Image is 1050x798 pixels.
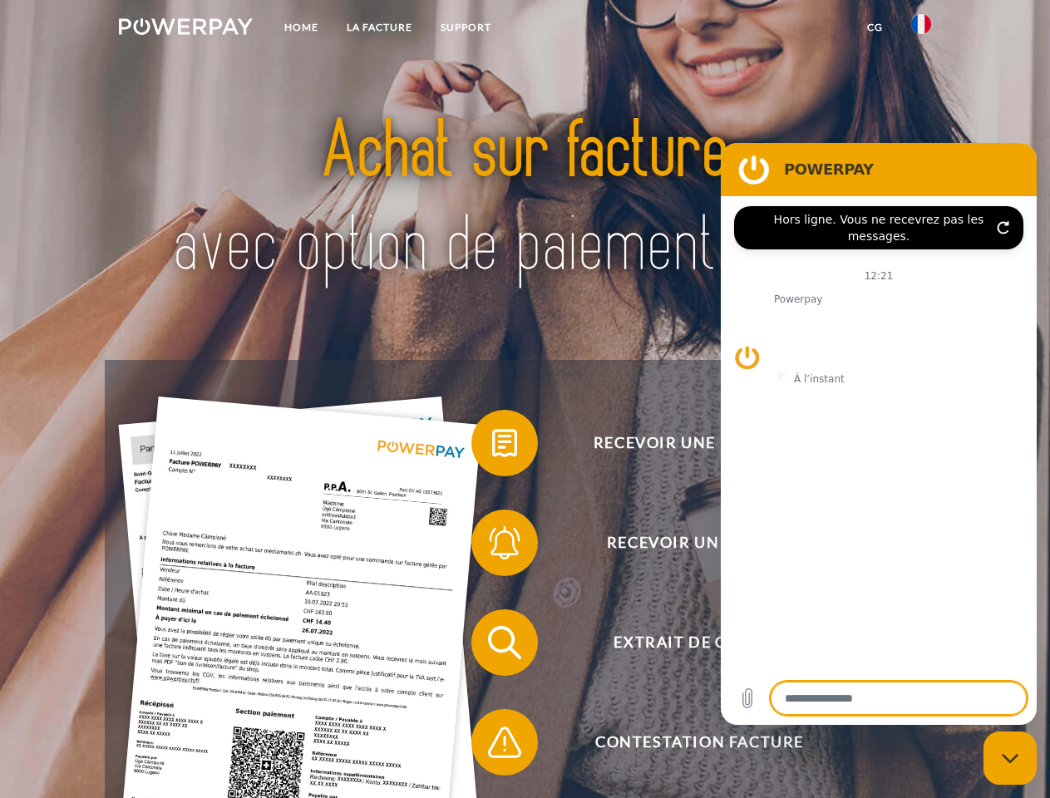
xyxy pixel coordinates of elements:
a: Support [426,12,505,42]
a: Home [270,12,333,42]
button: Extrait de compte [471,609,904,676]
button: Recevoir un rappel? [471,510,904,576]
a: CG [853,12,897,42]
iframe: Bouton de lancement de la fenêtre de messagerie, conversation en cours [983,731,1037,785]
img: qb_bell.svg [484,522,525,564]
span: Extrait de compte [495,609,903,676]
img: qb_warning.svg [484,722,525,763]
img: qb_search.svg [484,622,525,663]
span: Recevoir un rappel? [495,510,903,576]
img: qb_bill.svg [484,422,525,464]
span: Contestation Facture [495,709,903,776]
button: Contestation Facture [471,709,904,776]
img: fr [911,14,931,34]
iframe: Fenêtre de messagerie [721,143,1037,725]
img: logo-powerpay-white.svg [119,18,253,35]
button: Recevoir une facture ? [471,410,904,476]
a: LA FACTURE [333,12,426,42]
img: title-powerpay_fr.svg [159,80,891,318]
span: Recevoir une facture ? [495,410,903,476]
